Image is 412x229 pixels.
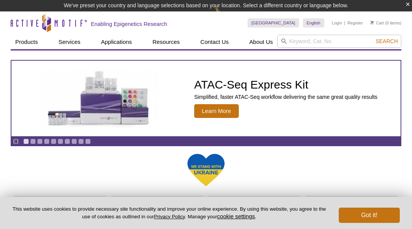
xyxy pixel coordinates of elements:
a: Resources [148,35,185,49]
a: Go to slide 8 [71,139,77,144]
input: Keyword, Cat. No. [277,35,401,48]
p: This website uses cookies to provide necessary site functionality and improve your online experie... [12,206,326,220]
a: [GEOGRAPHIC_DATA] [248,18,299,27]
a: Go to slide 10 [85,139,91,144]
a: Go to slide 2 [30,139,36,144]
a: Cart [370,20,384,26]
p: Simplified, faster ATAC-Seq workflow delivering the same great quality results [194,94,377,100]
a: Go to slide 6 [58,139,63,144]
img: Change Here [215,6,235,24]
h2: Enabling Epigenetics Research [91,21,167,27]
a: Services [54,35,85,49]
a: Go to slide 1 [23,139,29,144]
a: Go to slide 3 [37,139,43,144]
a: ATAC-Seq Express Kit ATAC-Seq Express Kit Simplified, faster ATAC-Seq workflow delivering the sam... [11,61,401,136]
a: Go to slide 4 [44,139,50,144]
button: cookie settings [217,213,255,219]
img: ATAC-Seq Express Kit [36,69,162,127]
a: Contact Us [196,35,233,49]
button: Got it! [339,208,400,223]
a: Toggle autoplay [13,139,19,144]
span: Learn More [194,104,239,118]
h2: ATAC-Seq Express Kit [194,79,377,90]
img: Your Cart [370,21,374,24]
img: We Stand With Ukraine [187,153,225,187]
a: Products [11,35,42,49]
a: Register [347,20,363,26]
a: Go to slide 9 [78,139,84,144]
li: | [344,18,345,27]
a: Go to slide 7 [64,139,70,144]
a: Go to slide 5 [51,139,56,144]
a: Privacy Policy [154,214,185,219]
button: Search [373,38,400,45]
a: Login [332,20,342,26]
li: (0 items) [370,18,401,27]
a: Applications [97,35,137,49]
a: English [303,18,324,27]
a: About Us [245,35,278,49]
span: Search [376,38,398,44]
article: ATAC-Seq Express Kit [11,61,401,136]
